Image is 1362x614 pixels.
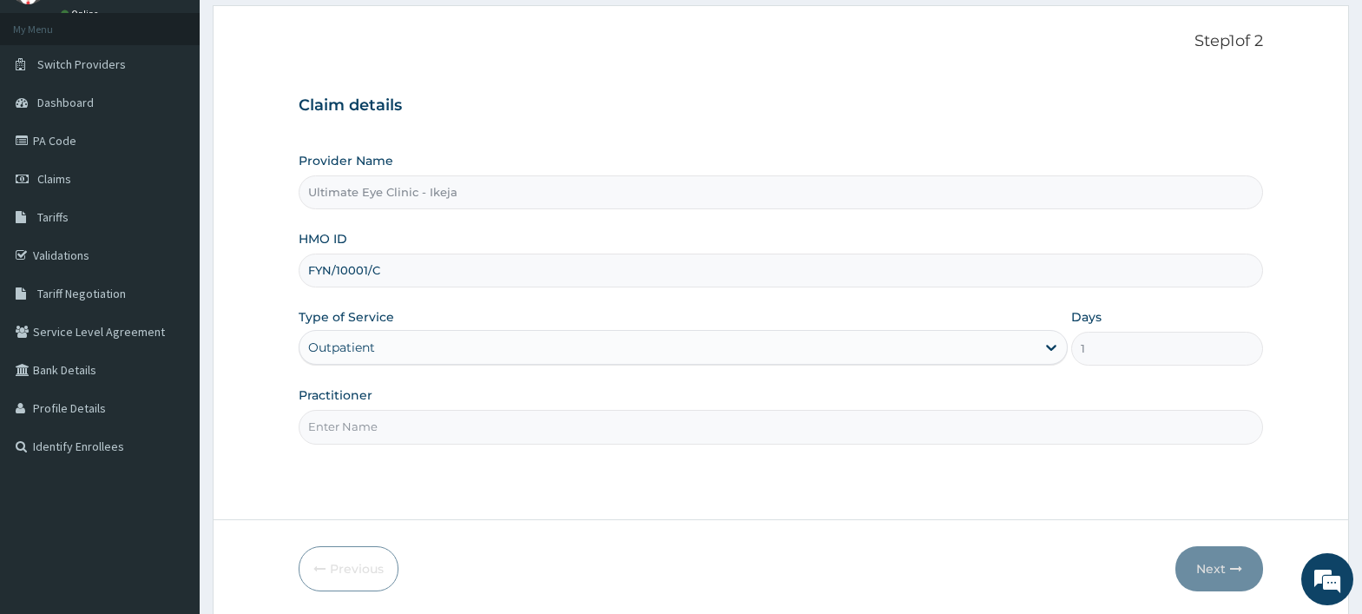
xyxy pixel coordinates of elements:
[61,8,102,20] a: Online
[299,546,398,591] button: Previous
[299,410,1263,444] input: Enter Name
[37,171,71,187] span: Claims
[299,308,394,326] label: Type of Service
[90,97,292,120] div: Chat with us now
[37,286,126,301] span: Tariff Negotiation
[285,9,326,50] div: Minimize live chat window
[308,339,375,356] div: Outpatient
[1175,546,1263,591] button: Next
[37,56,126,72] span: Switch Providers
[299,152,393,169] label: Provider Name
[101,192,240,367] span: We're online!
[9,420,331,481] textarea: Type your message and hit 'Enter'
[299,386,372,404] label: Practitioner
[1071,308,1102,326] label: Days
[299,254,1263,287] input: Enter HMO ID
[299,230,347,248] label: HMO ID
[299,96,1263,116] h3: Claim details
[37,95,94,110] span: Dashboard
[37,209,69,225] span: Tariffs
[32,87,70,130] img: d_794563401_company_1708531726252_794563401
[299,32,1263,51] p: Step 1 of 2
